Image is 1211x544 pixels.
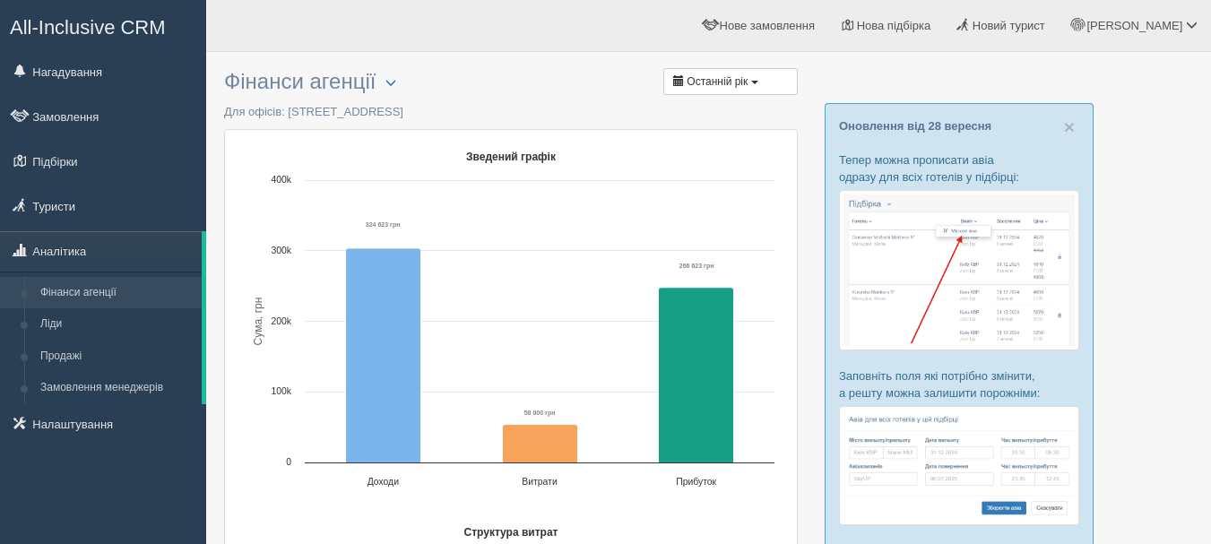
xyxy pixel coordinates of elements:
tspan: 266 623 грн [679,263,714,270]
p: Тепер можна прописати авіа одразу для всіх готелів у підбірці: [839,151,1079,186]
span: Нова підбірка [857,19,931,32]
a: Продажі [32,341,202,373]
text: 300k [271,246,291,255]
text: 0 [286,457,291,467]
a: All-Inclusive CRM [1,1,205,50]
img: %D0%BF%D1%96%D0%B4%D0%B1%D1%96%D1%80%D0%BA%D0%B0-%D0%B0%D0%B2%D1%96%D0%B0-2-%D1%81%D1%80%D0%BC-%D... [839,406,1079,525]
text: Доходи [368,477,400,487]
img: %D0%BF%D1%96%D0%B4%D0%B1%D1%96%D1%80%D0%BA%D0%B0-%D0%B0%D0%B2%D1%96%D0%B0-1-%D1%81%D1%80%D0%BC-%D... [839,190,1079,350]
button: Останній рік [663,68,798,95]
text: 100k [271,386,291,396]
svg: Зведений графік [238,143,783,502]
h3: Фінанси агенції [224,70,798,94]
a: Ліди [32,308,202,341]
text: 400k [271,175,291,185]
tspan: 58 000 грн [524,410,556,417]
a: Оновлення від 28 вересня [839,119,991,133]
span: Нове замовлення [720,19,815,32]
text: Витрати [522,477,558,487]
text: 200k [271,316,291,326]
p: Для офісів: [STREET_ADDRESS] [224,103,798,120]
span: All-Inclusive CRM [10,16,166,39]
a: Фінанси агенції [32,277,202,309]
tspan: 324 623 грн [366,221,401,229]
p: Заповніть поля які потрібно змінити, а решту можна залишити порожніми: [839,367,1079,402]
text: Прибуток [676,477,716,487]
a: Замовлення менеджерів [32,372,202,404]
button: Close [1064,117,1075,136]
span: Новий турист [973,19,1045,32]
span: × [1064,117,1075,137]
span: Останній рік [687,75,748,88]
text: Зведений графік [466,151,557,163]
text: Сума, грн [252,297,264,345]
span: [PERSON_NAME] [1086,19,1182,32]
text: Структура витрат [464,526,558,539]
